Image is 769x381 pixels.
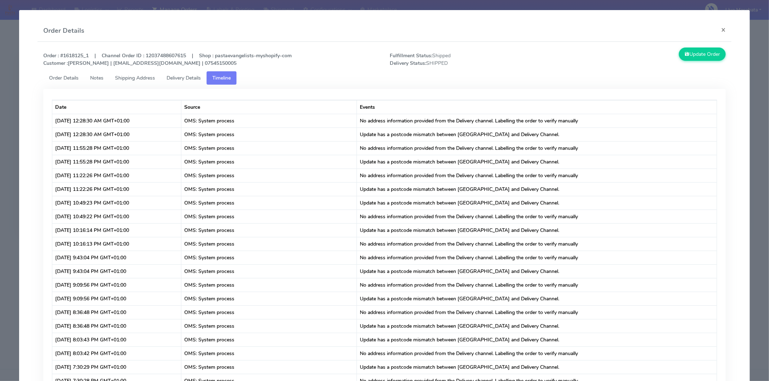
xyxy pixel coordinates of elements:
[357,100,717,114] th: Events
[181,100,357,114] th: Source
[52,251,181,264] td: [DATE] 9:43:04 PM GMT+01:00
[181,264,357,278] td: OMS: System process
[357,182,717,196] td: Update has a postcode mismatch between [GEOGRAPHIC_DATA] and Delivery Channel.
[715,20,732,39] button: Close
[357,333,717,346] td: Update has a postcode mismatch between [GEOGRAPHIC_DATA] and Delivery Channel.
[52,210,181,223] td: [DATE] 10:49:22 PM GMT+01:00
[43,52,292,67] strong: Order : #1618125_1 | Channel Order ID : 12037488607615 | Shop : pastaevangelists-myshopify-com [P...
[43,71,726,85] ul: Tabs
[181,278,357,292] td: OMS: System process
[52,278,181,292] td: [DATE] 9:09:56 PM GMT+01:00
[52,141,181,155] td: [DATE] 11:55:28 PM GMT+01:00
[357,237,717,251] td: No address information provided from the Delivery channel. Labelling the order to verify manually
[52,333,181,346] td: [DATE] 8:03:43 PM GMT+01:00
[167,75,201,81] span: Delivery Details
[52,292,181,305] td: [DATE] 9:09:56 PM GMT+01:00
[357,210,717,223] td: No address information provided from the Delivery channel. Labelling the order to verify manually
[181,127,357,141] td: OMS: System process
[357,292,717,305] td: Update has a postcode mismatch between [GEOGRAPHIC_DATA] and Delivery Channel.
[52,114,181,127] td: [DATE] 12:28:30 AM GMT+01:00
[181,169,357,182] td: OMS: System process
[49,75,79,81] span: Order Details
[357,127,717,141] td: Update has a postcode mismatch between [GEOGRAPHIC_DATA] and Delivery Channel.
[357,319,717,333] td: Update has a postcode mismatch between [GEOGRAPHIC_DATA] and Delivery Channel.
[390,60,426,67] strong: Delivery Status:
[357,278,717,292] td: No address information provided from the Delivery channel. Labelling the order to verify manually
[181,237,357,251] td: OMS: System process
[181,319,357,333] td: OMS: System process
[52,264,181,278] td: [DATE] 9:43:04 PM GMT+01:00
[181,196,357,210] td: OMS: System process
[357,264,717,278] td: Update has a postcode mismatch between [GEOGRAPHIC_DATA] and Delivery Channel.
[181,223,357,237] td: OMS: System process
[357,360,717,374] td: Update has a postcode mismatch between [GEOGRAPHIC_DATA] and Delivery Channel.
[52,305,181,319] td: [DATE] 8:36:48 PM GMT+01:00
[357,251,717,264] td: No address information provided from the Delivery channel. Labelling the order to verify manually
[357,141,717,155] td: No address information provided from the Delivery channel. Labelling the order to verify manually
[115,75,155,81] span: Shipping Address
[43,60,68,67] strong: Customer :
[181,210,357,223] td: OMS: System process
[181,292,357,305] td: OMS: System process
[52,223,181,237] td: [DATE] 10:16:14 PM GMT+01:00
[181,155,357,169] td: OMS: System process
[181,305,357,319] td: OMS: System process
[52,237,181,251] td: [DATE] 10:16:13 PM GMT+01:00
[181,141,357,155] td: OMS: System process
[181,182,357,196] td: OMS: System process
[357,223,717,237] td: Update has a postcode mismatch between [GEOGRAPHIC_DATA] and Delivery Channel.
[181,114,357,127] td: OMS: System process
[181,333,357,346] td: OMS: System process
[181,346,357,360] td: OMS: System process
[52,346,181,360] td: [DATE] 8:03:42 PM GMT+01:00
[52,319,181,333] td: [DATE] 8:36:48 PM GMT+01:00
[52,155,181,169] td: [DATE] 11:55:28 PM GMT+01:00
[357,305,717,319] td: No address information provided from the Delivery channel. Labelling the order to verify manually
[52,169,181,182] td: [DATE] 11:22:26 PM GMT+01:00
[390,52,432,59] strong: Fulfillment Status:
[52,182,181,196] td: [DATE] 11:22:26 PM GMT+01:00
[52,127,181,141] td: [DATE] 12:28:30 AM GMT+01:00
[357,169,717,182] td: No address information provided from the Delivery channel. Labelling the order to verify manually
[384,52,558,67] span: Shipped SHIPPED
[52,196,181,210] td: [DATE] 10:49:23 PM GMT+01:00
[181,251,357,264] td: OMS: System process
[90,75,103,81] span: Notes
[357,155,717,169] td: Update has a postcode mismatch between [GEOGRAPHIC_DATA] and Delivery Channel.
[212,75,231,81] span: Timeline
[357,114,717,127] td: No address information provided from the Delivery channel. Labelling the order to verify manually
[52,100,181,114] th: Date
[357,196,717,210] td: Update has a postcode mismatch between [GEOGRAPHIC_DATA] and Delivery Channel.
[52,360,181,374] td: [DATE] 7:30:29 PM GMT+01:00
[679,48,726,61] button: Update Order
[181,360,357,374] td: OMS: System process
[357,346,717,360] td: No address information provided from the Delivery channel. Labelling the order to verify manually
[43,26,84,36] h4: Order Details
